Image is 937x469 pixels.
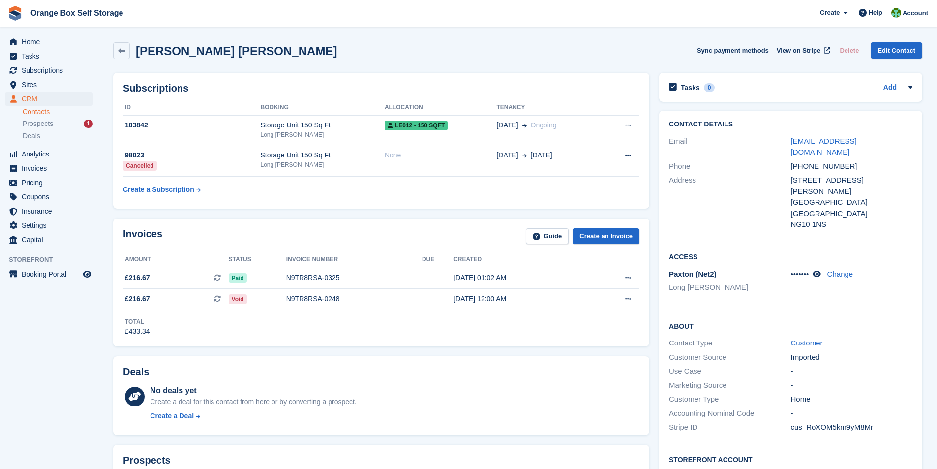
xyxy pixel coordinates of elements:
[5,35,93,49] a: menu
[123,100,261,116] th: ID
[5,49,93,63] a: menu
[453,294,587,304] div: [DATE] 12:00 AM
[22,204,81,218] span: Insurance
[5,161,93,175] a: menu
[453,252,587,268] th: Created
[791,270,809,278] span: •••••••
[9,255,98,265] span: Storefront
[150,411,356,421] a: Create a Deal
[8,6,23,21] img: stora-icon-8386f47178a22dfd0bd8f6a31ec36ba5ce8667c1dd55bd0f319d3a0aa187defe.svg
[669,380,790,391] div: Marketing Source
[23,107,93,117] a: Contacts
[123,150,261,160] div: 98023
[23,131,40,141] span: Deals
[669,282,790,293] li: Long [PERSON_NAME]
[22,78,81,92] span: Sites
[704,83,715,92] div: 0
[150,411,194,421] div: Create a Deal
[84,120,93,128] div: 1
[791,339,823,347] a: Customer
[496,150,518,160] span: [DATE]
[123,181,201,199] a: Create a Subscription
[883,82,897,94] a: Add
[261,120,385,130] div: Storage Unit 150 Sq Ft
[791,352,912,363] div: Imported
[5,63,93,77] a: menu
[5,204,93,218] a: menu
[385,121,448,130] span: LE012 - 150 SQFT
[669,366,790,377] div: Use Case
[123,83,639,94] h2: Subscriptions
[22,233,81,247] span: Capital
[869,8,882,18] span: Help
[123,228,162,245] h2: Invoices
[5,233,93,247] a: menu
[791,197,912,208] div: [GEOGRAPHIC_DATA]
[150,385,356,397] div: No deals yet
[669,352,790,363] div: Customer Source
[827,270,853,278] a: Change
[261,150,385,160] div: Storage Unit 150 Sq Ft
[5,147,93,161] a: menu
[496,100,603,116] th: Tenancy
[669,251,912,261] h2: Access
[669,321,912,331] h2: About
[871,42,922,59] a: Edit Contact
[669,408,790,419] div: Accounting Nominal Code
[5,92,93,106] a: menu
[22,147,81,161] span: Analytics
[820,8,840,18] span: Create
[791,175,912,197] div: [STREET_ADDRESS][PERSON_NAME]
[123,161,157,171] div: Cancelled
[27,5,127,21] a: Orange Box Self Storage
[453,273,587,283] div: [DATE] 01:02 AM
[81,268,93,280] a: Preview store
[531,121,557,129] span: Ongoing
[5,219,93,232] a: menu
[286,294,422,304] div: N9TR8RSA-0248
[773,42,832,59] a: View on Stripe
[5,78,93,92] a: menu
[791,219,912,230] div: NG10 1NS
[385,150,497,160] div: None
[697,42,769,59] button: Sync payment methods
[526,228,569,245] a: Guide
[836,42,863,59] button: Delete
[496,120,518,130] span: [DATE]
[669,161,790,172] div: Phone
[22,92,81,106] span: CRM
[791,137,857,156] a: [EMAIL_ADDRESS][DOMAIN_NAME]
[22,161,81,175] span: Invoices
[791,422,912,433] div: cus_RoXOM5km9yM8Mr
[23,119,53,128] span: Prospects
[125,317,150,326] div: Total
[5,190,93,204] a: menu
[791,408,912,419] div: -
[23,131,93,141] a: Deals
[681,83,700,92] h2: Tasks
[5,176,93,189] a: menu
[123,455,171,466] h2: Prospects
[229,294,247,304] span: Void
[669,454,912,464] h2: Storefront Account
[669,338,790,349] div: Contact Type
[669,175,790,230] div: Address
[229,252,286,268] th: Status
[669,394,790,405] div: Customer Type
[22,35,81,49] span: Home
[531,150,552,160] span: [DATE]
[22,219,81,232] span: Settings
[22,63,81,77] span: Subscriptions
[22,190,81,204] span: Coupons
[261,100,385,116] th: Booking
[229,273,247,283] span: Paid
[22,267,81,281] span: Booking Portal
[5,267,93,281] a: menu
[669,422,790,433] div: Stripe ID
[125,326,150,337] div: £433.34
[261,160,385,169] div: Long [PERSON_NAME]
[125,273,150,283] span: £216.67
[422,252,453,268] th: Due
[136,44,337,58] h2: [PERSON_NAME] [PERSON_NAME]
[891,8,901,18] img: Binder Bhardwaj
